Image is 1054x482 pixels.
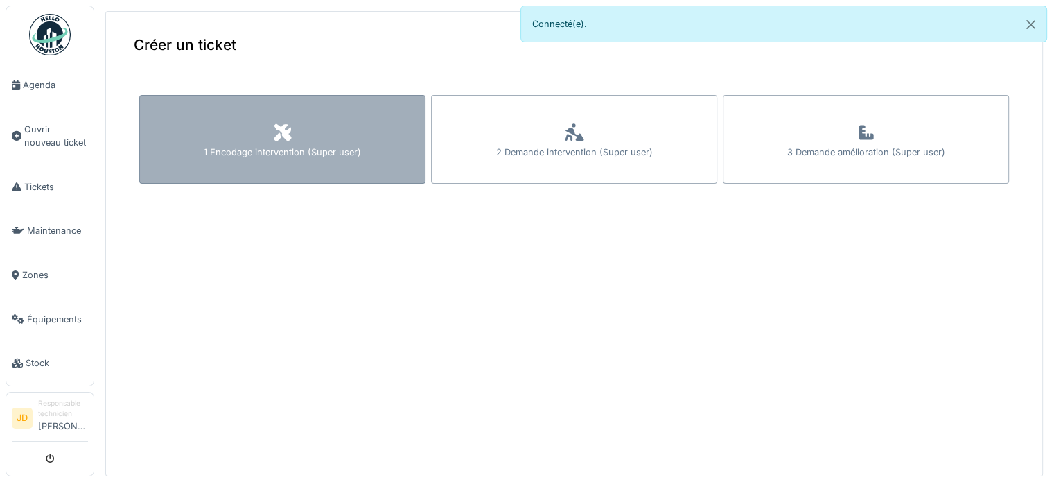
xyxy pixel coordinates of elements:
div: 1 Encodage intervention (Super user) [204,146,361,159]
li: JD [12,408,33,429]
a: Ouvrir nouveau ticket [6,107,94,165]
a: Équipements [6,298,94,342]
span: Ouvrir nouveau ticket [24,123,88,149]
button: Close [1015,6,1046,43]
span: Tickets [24,180,88,193]
a: Maintenance [6,209,94,253]
span: Équipements [27,313,88,326]
div: Connecté(e). [520,6,1048,42]
span: Agenda [23,78,88,92]
div: Créer un ticket [106,12,1042,78]
a: Tickets [6,165,94,209]
li: [PERSON_NAME] [38,398,88,438]
a: Agenda [6,63,94,107]
span: Maintenance [27,224,88,237]
div: 2 Demande intervention (Super user) [496,146,653,159]
div: Responsable technicien [38,398,88,420]
div: 3 Demande amélioration (Super user) [787,146,945,159]
span: Stock [26,356,88,370]
a: Stock [6,341,94,386]
img: Badge_color-CXgf-gQk.svg [29,14,71,55]
a: JD Responsable technicien[PERSON_NAME] [12,398,88,442]
a: Zones [6,253,94,298]
span: Zones [22,268,88,282]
